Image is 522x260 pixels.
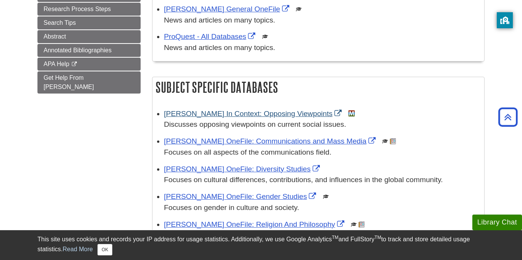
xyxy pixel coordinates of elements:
[37,235,485,255] div: This site uses cookies and records your IP address for usage statistics. Additionally, we use Goo...
[497,12,513,28] button: privacy banner
[44,33,66,40] span: Abstract
[44,47,112,53] span: Annotated Bibliographies
[37,30,141,43] a: Abstract
[97,244,112,255] button: Close
[390,138,396,144] img: Newspapers
[349,110,355,116] img: MeL (Michigan electronic Library)
[164,119,480,130] p: Discusses opposing viewpoints on current social issues.
[382,138,388,144] img: Scholarly or Peer Reviewed
[358,221,365,228] img: Newspapers
[37,3,141,16] a: Research Process Steps
[164,15,480,26] p: News and articles on many topics.
[164,110,344,118] a: Link opens in new window
[351,221,357,228] img: Scholarly or Peer Reviewed
[71,62,78,67] i: This link opens in a new window
[164,137,378,145] a: Link opens in new window
[152,77,484,97] h2: Subject Specific Databases
[296,6,302,12] img: Scholarly or Peer Reviewed
[164,174,480,186] p: Focuses on cultural differences, contributions, and influences in the global community.
[44,61,69,67] span: APA Help
[164,147,480,158] p: Focuses on all aspects of the communications field.
[472,215,522,230] button: Library Chat
[164,42,480,53] p: News and articles on many topics.
[44,6,111,12] span: Research Process Steps
[332,235,338,240] sup: TM
[496,112,520,122] a: Back to Top
[164,192,318,200] a: Link opens in new window
[323,194,329,200] img: Scholarly or Peer Reviewed
[164,165,322,173] a: Link opens in new window
[37,44,141,57] a: Annotated Bibliographies
[164,202,480,213] p: Focuses on gender in culture and society.
[374,235,381,240] sup: TM
[44,74,94,90] span: Get Help From [PERSON_NAME]
[37,16,141,29] a: Search Tips
[164,5,291,13] a: Link opens in new window
[164,32,257,40] a: Link opens in new window
[63,246,93,252] a: Read More
[44,19,76,26] span: Search Tips
[164,220,346,228] a: Link opens in new window
[37,71,141,94] a: Get Help From [PERSON_NAME]
[37,58,141,71] a: APA Help
[262,34,268,40] img: Scholarly or Peer Reviewed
